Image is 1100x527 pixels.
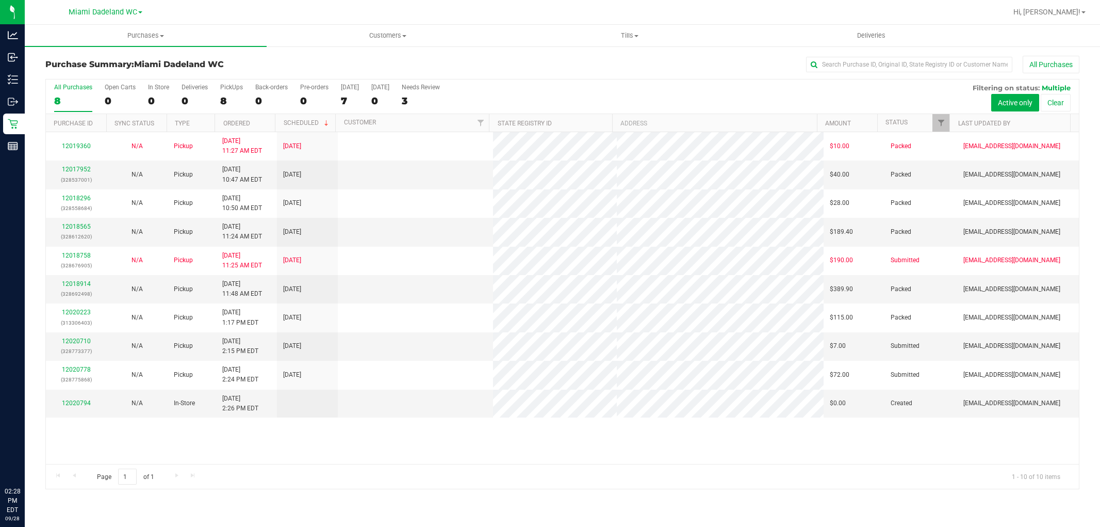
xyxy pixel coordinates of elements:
[62,142,91,150] a: 12019360
[891,227,911,237] span: Packed
[402,95,440,107] div: 3
[472,114,489,132] a: Filter
[45,60,390,69] h3: Purchase Summary:
[174,313,193,323] span: Pickup
[54,84,92,91] div: All Purchases
[402,84,440,91] div: Needs Review
[54,95,92,107] div: 8
[25,25,267,46] a: Purchases
[52,203,101,213] p: (328558684)
[283,255,301,265] span: [DATE]
[283,170,301,180] span: [DATE]
[62,400,91,407] a: 12020794
[300,95,329,107] div: 0
[830,198,849,208] span: $28.00
[105,84,136,91] div: Open Carts
[174,141,193,151] span: Pickup
[52,261,101,270] p: (328676905)
[1042,84,1071,92] span: Multiple
[932,114,949,132] a: Filter
[300,84,329,91] div: Pre-orders
[30,443,43,455] iframe: Resource center unread badge
[174,370,193,380] span: Pickup
[132,313,143,323] button: N/A
[267,25,508,46] a: Customers
[62,166,91,173] a: 12017952
[105,95,136,107] div: 0
[222,365,258,385] span: [DATE] 2:24 PM EDT
[283,341,301,351] span: [DATE]
[134,59,224,69] span: Miami Dadeland WC
[174,341,193,351] span: Pickup
[830,398,846,408] span: $0.00
[132,141,143,151] button: N/A
[222,194,262,213] span: [DATE] 10:50 AM EDT
[283,313,301,323] span: [DATE]
[371,84,389,91] div: [DATE]
[991,94,1039,111] button: Active only
[10,444,41,475] iframe: Resource center
[132,285,143,293] span: Not Applicable
[830,284,853,294] span: $389.90
[132,228,143,235] span: Not Applicable
[132,170,143,180] button: N/A
[344,119,376,126] a: Customer
[891,198,911,208] span: Packed
[52,318,101,328] p: (313306403)
[222,279,262,299] span: [DATE] 11:48 AM EDT
[132,314,143,321] span: Not Applicable
[62,280,91,288] a: 12018914
[132,370,143,380] button: N/A
[891,284,911,294] span: Packed
[963,227,1060,237] span: [EMAIL_ADDRESS][DOMAIN_NAME]
[5,515,20,522] p: 09/28
[283,227,301,237] span: [DATE]
[132,142,143,150] span: Not Applicable
[174,227,193,237] span: Pickup
[220,95,243,107] div: 8
[830,141,849,151] span: $10.00
[5,487,20,515] p: 02:28 PM EDT
[283,284,301,294] span: [DATE]
[963,141,1060,151] span: [EMAIL_ADDRESS][DOMAIN_NAME]
[62,223,91,230] a: 12018565
[750,25,992,46] a: Deliveries
[891,313,911,323] span: Packed
[963,370,1060,380] span: [EMAIL_ADDRESS][DOMAIN_NAME]
[8,97,18,107] inline-svg: Outbound
[62,309,91,316] a: 12020223
[222,251,262,270] span: [DATE] 11:25 AM EDT
[1023,56,1079,73] button: All Purchases
[891,170,911,180] span: Packed
[963,313,1060,323] span: [EMAIL_ADDRESS][DOMAIN_NAME]
[963,341,1060,351] span: [EMAIL_ADDRESS][DOMAIN_NAME]
[830,341,846,351] span: $7.00
[114,120,154,127] a: Sync Status
[132,227,143,237] button: N/A
[220,84,243,91] div: PickUps
[174,170,193,180] span: Pickup
[54,120,93,127] a: Purchase ID
[284,119,331,126] a: Scheduled
[222,337,258,356] span: [DATE] 2:15 PM EDT
[182,95,208,107] div: 0
[52,232,101,242] p: (328612620)
[118,469,137,485] input: 1
[132,400,143,407] span: Not Applicable
[8,30,18,40] inline-svg: Analytics
[174,284,193,294] span: Pickup
[25,31,267,40] span: Purchases
[132,284,143,294] button: N/A
[62,195,91,202] a: 12018296
[498,120,552,127] a: State Registry ID
[148,84,169,91] div: In Store
[52,289,101,299] p: (328692498)
[958,120,1010,127] a: Last Updated By
[148,95,169,107] div: 0
[963,255,1060,265] span: [EMAIL_ADDRESS][DOMAIN_NAME]
[222,394,258,413] span: [DATE] 2:26 PM EDT
[8,119,18,129] inline-svg: Retail
[132,198,143,208] button: N/A
[508,25,750,46] a: Tills
[891,341,920,351] span: Submitted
